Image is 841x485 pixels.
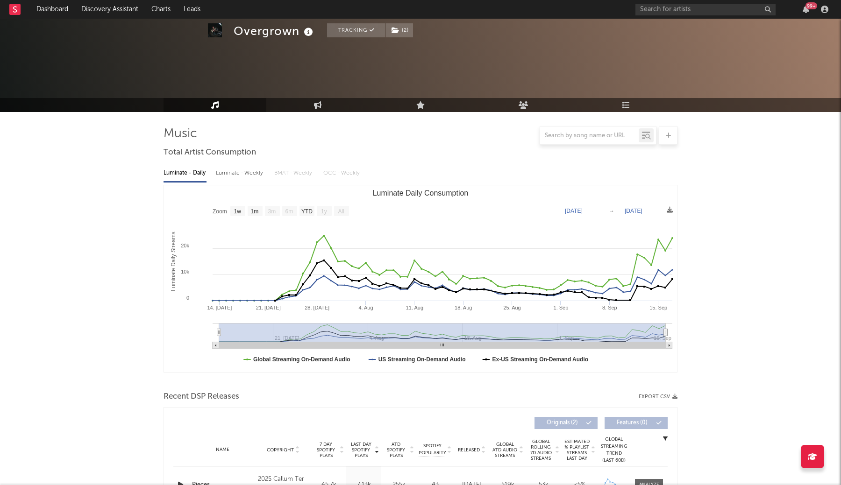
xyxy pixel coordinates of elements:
span: Spotify Popularity [419,443,446,457]
text: Ex-US Streaming On-Demand Audio [492,356,589,363]
text: 3m [268,208,276,215]
text: 25. Aug [503,305,520,310]
text: 20k [181,243,189,248]
text: All [338,208,344,215]
text: Global Streaming On-Demand Audio [253,356,350,363]
text: Luminate Daily Consumption [373,189,469,197]
text: 14. [DATE] [207,305,232,310]
text: → [609,208,614,214]
div: Luminate - Daily [164,165,207,181]
span: Total Artist Consumption [164,147,256,158]
button: Features(0) [605,417,668,429]
svg: Luminate Daily Consumption [164,185,677,372]
button: 99+ [803,6,809,13]
span: Released [458,447,480,453]
text: 1y [321,208,327,215]
div: Global Streaming Trend (Last 60D) [600,436,628,464]
text: 1m [251,208,259,215]
span: 7 Day Spotify Plays [314,442,338,458]
span: ATD Spotify Plays [384,442,408,458]
text: [DATE] [565,208,583,214]
text: 15. Sep [654,335,671,341]
button: (2) [386,23,413,37]
div: 99 + [805,2,817,9]
text: US Streaming On-Demand Audio [378,356,466,363]
span: Copyright [267,447,294,453]
text: 0 [186,295,189,301]
text: 1w [234,208,242,215]
text: 1. Sep [554,305,569,310]
button: Tracking [327,23,385,37]
text: 15. Sep [649,305,667,310]
span: Recent DSP Releases [164,391,239,402]
input: Search for artists [635,4,776,15]
text: [DATE] [625,208,642,214]
span: Last Day Spotify Plays [349,442,373,458]
text: 8. Sep [602,305,617,310]
text: 10k [181,269,189,274]
text: 11. Aug [406,305,423,310]
text: 21. [DATE] [256,305,281,310]
text: YTD [301,208,313,215]
div: Overgrown [234,23,315,39]
text: 28. [DATE] [305,305,329,310]
span: Global Rolling 7D Audio Streams [528,439,554,461]
span: ( 2 ) [385,23,413,37]
span: Features ( 0 ) [611,420,654,426]
input: Search by song name or URL [540,132,639,140]
text: Luminate Daily Streams [170,232,177,291]
button: Export CSV [639,394,677,400]
span: Estimated % Playlist Streams Last Day [564,439,590,461]
span: Originals ( 2 ) [541,420,584,426]
text: 18. Aug [455,305,472,310]
button: Originals(2) [535,417,598,429]
text: 6m [285,208,293,215]
text: 4. Aug [358,305,373,310]
text: Zoom [213,208,227,215]
span: Global ATD Audio Streams [492,442,518,458]
div: Name [192,446,253,453]
div: Luminate - Weekly [216,165,265,181]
